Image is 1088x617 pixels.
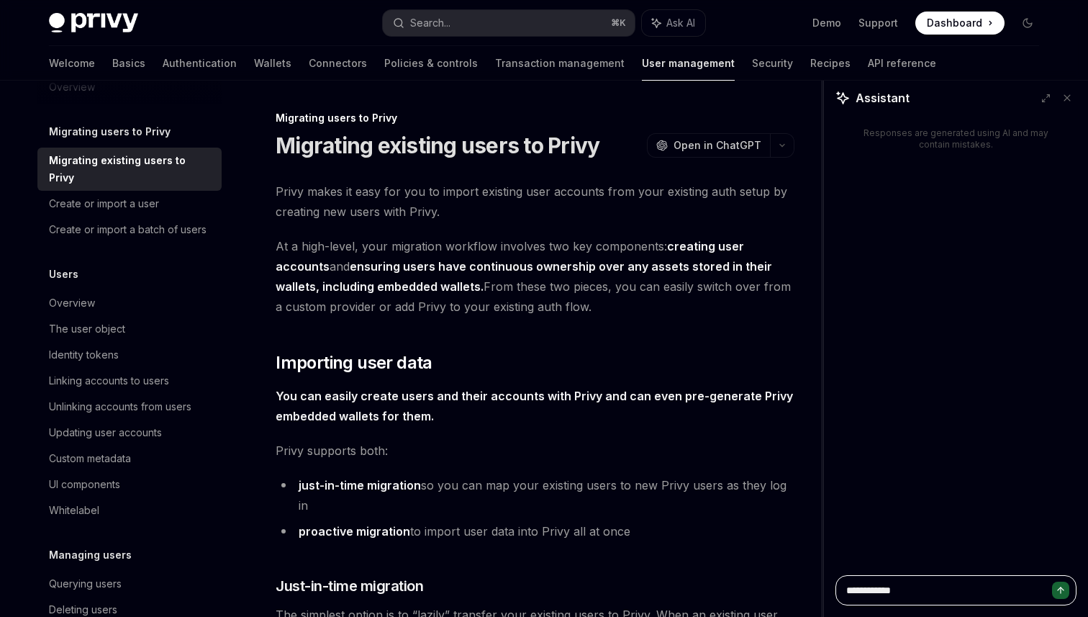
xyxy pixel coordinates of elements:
div: Linking accounts to users [49,372,169,389]
div: The user object [49,320,125,338]
a: Updating user accounts [37,420,222,446]
h5: Managing users [49,546,132,564]
a: Connectors [309,46,367,81]
a: Demo [812,16,841,30]
span: At a high-level, your migration workflow involves two key components: and From these two pieces, ... [276,236,794,317]
div: Querying users [49,575,122,593]
div: Migrating existing users to Privy [49,152,213,186]
span: Dashboard [927,16,982,30]
a: API reference [868,46,936,81]
span: Just-in-time migration [276,576,423,596]
a: Wallets [254,46,291,81]
a: Policies & controls [384,46,478,81]
button: Open in ChatGPT [647,133,770,158]
div: Custom metadata [49,450,131,467]
li: to import user data into Privy all at once [276,521,794,541]
span: Open in ChatGPT [674,138,761,153]
div: Updating user accounts [49,424,162,441]
button: Send message [1052,582,1069,599]
span: Privy makes it easy for you to import existing user accounts from your existing auth setup by cre... [276,181,794,222]
strong: You can easily create users and their accounts with Privy and can even pre-generate Privy embedde... [276,389,793,423]
h5: Migrating users to Privy [49,123,171,140]
a: just-in-time migration [299,478,421,493]
a: Linking accounts to users [37,368,222,394]
span: Ask AI [666,16,695,30]
a: Migrating existing users to Privy [37,148,222,191]
div: Search... [410,14,450,32]
button: Toggle dark mode [1016,12,1039,35]
img: dark logo [49,13,138,33]
div: Unlinking accounts from users [49,398,191,415]
span: Importing user data [276,351,432,374]
a: proactive migration [299,524,410,539]
a: Unlinking accounts from users [37,394,222,420]
span: Privy supports both: [276,441,794,461]
strong: ensuring users have continuous ownership over any assets stored in their wallets, including embed... [276,259,772,294]
a: Custom metadata [37,446,222,472]
a: User management [642,46,735,81]
a: Transaction management [495,46,625,81]
div: Identity tokens [49,346,119,364]
div: Create or import a user [49,195,159,212]
a: Querying users [37,571,222,597]
div: Migrating users to Privy [276,111,794,125]
button: Ask AI [642,10,705,36]
a: Create or import a batch of users [37,217,222,243]
div: Create or import a batch of users [49,221,207,238]
a: The user object [37,316,222,342]
a: UI components [37,472,222,497]
span: ⌘ K [611,17,626,29]
a: Authentication [163,46,237,81]
a: Overview [37,290,222,316]
button: Search...⌘K [383,10,635,36]
a: Dashboard [915,12,1005,35]
div: Overview [49,294,95,312]
a: Recipes [810,46,851,81]
div: Whitelabel [49,502,99,519]
h5: Users [49,266,78,283]
a: Basics [112,46,145,81]
a: Create or import a user [37,191,222,217]
div: Responses are generated using AI and may contain mistakes. [858,127,1053,150]
span: Assistant [856,89,910,107]
h1: Migrating existing users to Privy [276,132,599,158]
div: UI components [49,476,120,493]
a: Welcome [49,46,95,81]
a: Support [858,16,898,30]
a: Security [752,46,793,81]
a: Whitelabel [37,497,222,523]
a: Identity tokens [37,342,222,368]
li: so you can map your existing users to new Privy users as they log in [276,475,794,515]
